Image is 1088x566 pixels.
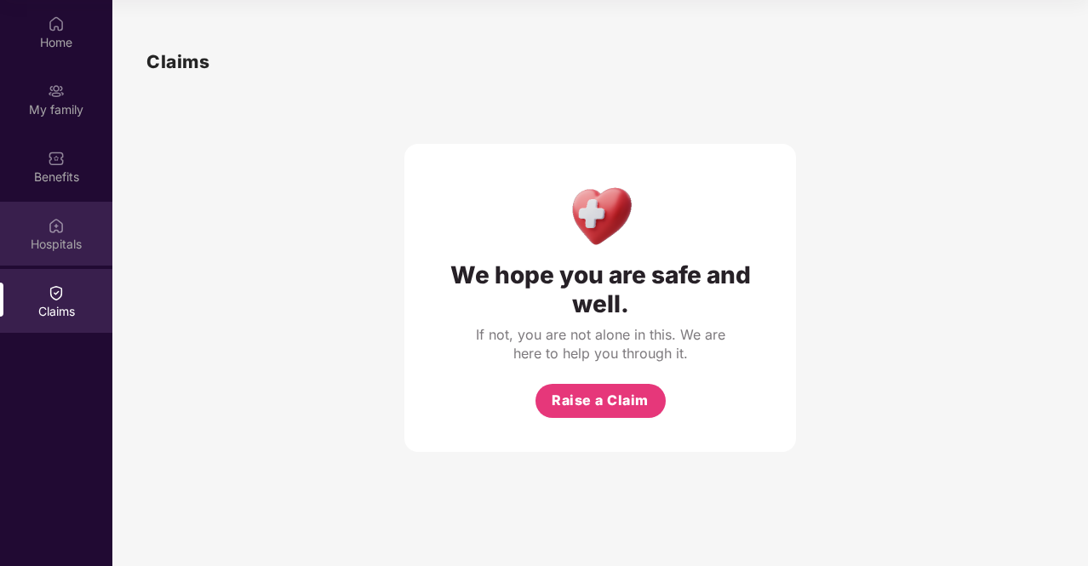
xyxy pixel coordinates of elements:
div: We hope you are safe and well. [438,260,762,318]
img: svg+xml;base64,PHN2ZyBpZD0iQ2xhaW0iIHhtbG5zPSJodHRwOi8vd3d3LnczLm9yZy8yMDAwL3N2ZyIgd2lkdGg9IjIwIi... [48,284,65,301]
img: svg+xml;base64,PHN2ZyBpZD0iSG9zcGl0YWxzIiB4bWxucz0iaHR0cDovL3d3dy53My5vcmcvMjAwMC9zdmciIHdpZHRoPS... [48,217,65,234]
button: Raise a Claim [535,384,666,418]
img: Health Care [564,178,638,252]
img: svg+xml;base64,PHN2ZyBpZD0iQmVuZWZpdHMiIHhtbG5zPSJodHRwOi8vd3d3LnczLm9yZy8yMDAwL3N2ZyIgd2lkdGg9Ij... [48,150,65,167]
img: svg+xml;base64,PHN2ZyB3aWR0aD0iMjAiIGhlaWdodD0iMjAiIHZpZXdCb3g9IjAgMCAyMCAyMCIgZmlsbD0ibm9uZSIgeG... [48,83,65,100]
img: svg+xml;base64,PHN2ZyBpZD0iSG9tZSIgeG1sbnM9Imh0dHA6Ly93d3cudzMub3JnLzIwMDAvc3ZnIiB3aWR0aD0iMjAiIG... [48,15,65,32]
h1: Claims [146,48,209,76]
div: If not, you are not alone in this. We are here to help you through it. [472,325,728,363]
span: Raise a Claim [552,390,649,411]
